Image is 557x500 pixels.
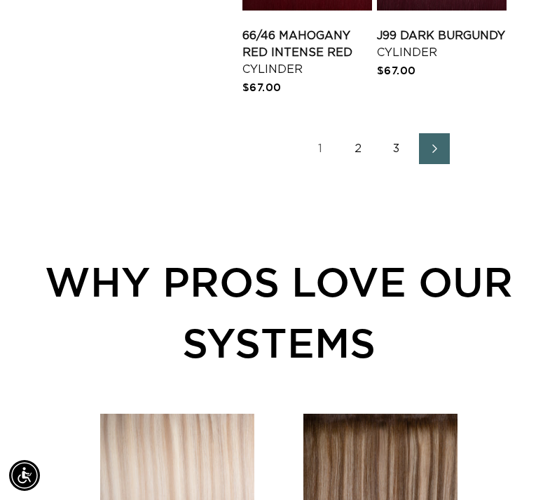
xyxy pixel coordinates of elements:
[242,133,513,164] nav: Pagination
[343,133,374,164] a: Page 2
[305,133,336,164] a: Page 1
[45,251,513,373] div: WHY PROS LOVE OUR SYSTEMS
[242,27,372,78] a: 66/46 Mahogany Red Intense Red Cylinder
[419,133,450,164] a: Next page
[377,27,507,61] a: J99 Dark Burgundy Cylinder
[9,460,40,491] div: Accessibility Menu
[381,133,412,164] a: Page 3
